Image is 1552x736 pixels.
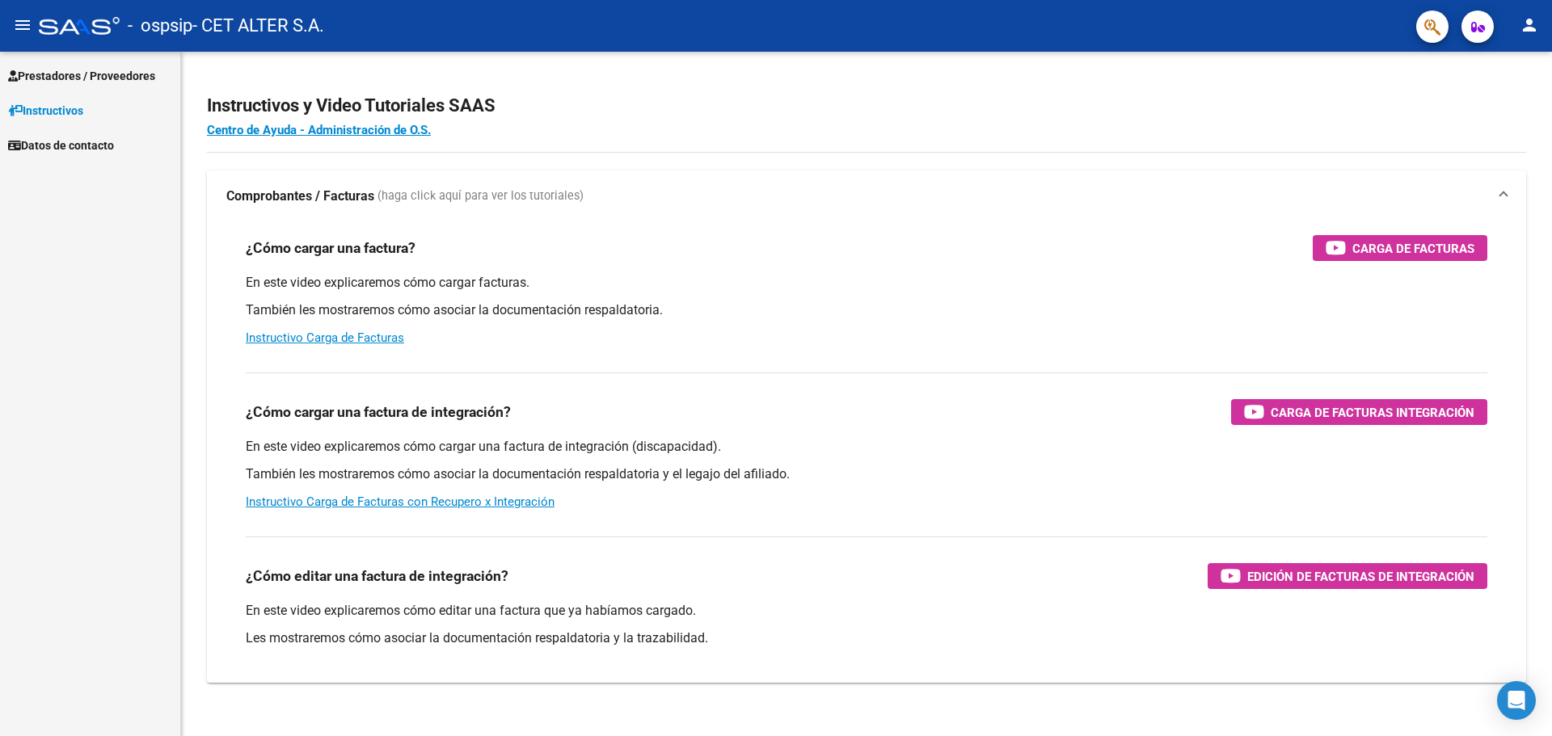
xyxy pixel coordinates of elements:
mat-icon: person [1520,15,1539,35]
span: - CET ALTER S.A. [192,8,324,44]
h3: ¿Cómo cargar una factura? [246,237,415,259]
p: También les mostraremos cómo asociar la documentación respaldatoria. [246,301,1487,319]
span: Prestadores / Proveedores [8,67,155,85]
span: - ospsip [128,8,192,44]
span: (haga click aquí para ver los tutoriales) [377,187,584,205]
strong: Comprobantes / Facturas [226,187,374,205]
span: Instructivos [8,102,83,120]
mat-expansion-panel-header: Comprobantes / Facturas (haga click aquí para ver los tutoriales) [207,170,1526,222]
span: Edición de Facturas de integración [1247,566,1474,587]
div: Open Intercom Messenger [1497,681,1536,720]
span: Carga de Facturas [1352,238,1474,259]
a: Centro de Ayuda - Administración de O.S. [207,123,431,137]
button: Edición de Facturas de integración [1208,563,1487,589]
p: En este video explicaremos cómo cargar facturas. [246,274,1487,292]
h2: Instructivos y Video Tutoriales SAAS [207,90,1526,121]
p: En este video explicaremos cómo editar una factura que ya habíamos cargado. [246,602,1487,620]
span: Datos de contacto [8,137,114,154]
p: También les mostraremos cómo asociar la documentación respaldatoria y el legajo del afiliado. [246,465,1487,483]
div: Comprobantes / Facturas (haga click aquí para ver los tutoriales) [207,222,1526,683]
mat-icon: menu [13,15,32,35]
a: Instructivo Carga de Facturas con Recupero x Integración [246,494,555,509]
button: Carga de Facturas Integración [1231,399,1487,425]
a: Instructivo Carga de Facturas [246,330,404,345]
span: Carga de Facturas Integración [1271,402,1474,423]
h3: ¿Cómo editar una factura de integración? [246,565,508,587]
p: En este video explicaremos cómo cargar una factura de integración (discapacidad). [246,438,1487,456]
button: Carga de Facturas [1313,235,1487,261]
h3: ¿Cómo cargar una factura de integración? [246,401,511,423]
p: Les mostraremos cómo asociar la documentación respaldatoria y la trazabilidad. [246,629,1487,647]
